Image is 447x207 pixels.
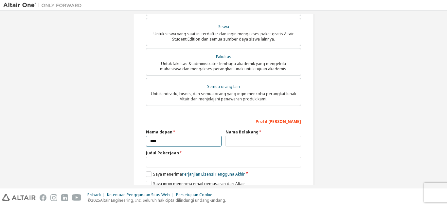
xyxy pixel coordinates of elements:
font: Untuk siswa yang saat ini terdaftar dan ingin mengakses paket gratis Altair Student Edition dan s... [153,31,294,42]
font: Siswa [218,24,229,29]
img: linkedin.svg [61,194,68,201]
font: Untuk individu, bisnis, dan semua orang yang ingin mencoba perangkat lunak Altair dan menjelajahi... [151,91,296,102]
font: Ketentuan Penggunaan Situs Web [107,192,170,198]
font: © [87,198,91,203]
font: Nama depan [146,129,172,135]
font: Persetujuan Cookie [176,192,212,198]
font: Pribadi [87,192,101,198]
font: Semua orang lain [207,84,240,89]
img: Altair Satu [3,2,85,9]
font: Saya ingin menerima email pemasaran dari Altair [153,181,245,186]
font: Nama Belakang [225,129,259,135]
img: instagram.svg [50,194,57,201]
font: Altair Engineering, Inc. Seluruh hak cipta dilindungi undang-undang. [100,198,226,203]
img: altair_logo.svg [2,194,36,201]
font: Fakultas [216,54,231,60]
font: Saya menerima [153,171,182,177]
font: 2025 [91,198,100,203]
font: Profil [PERSON_NAME] [256,119,301,124]
img: facebook.svg [40,194,46,201]
font: Perjanjian Lisensi Pengguna Akhir [182,171,245,177]
img: youtube.svg [72,194,81,201]
font: Untuk fakultas & administrator lembaga akademik yang mengelola mahasiswa dan mengakses perangkat ... [160,61,287,72]
font: Judul Pekerjaan [146,150,179,156]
